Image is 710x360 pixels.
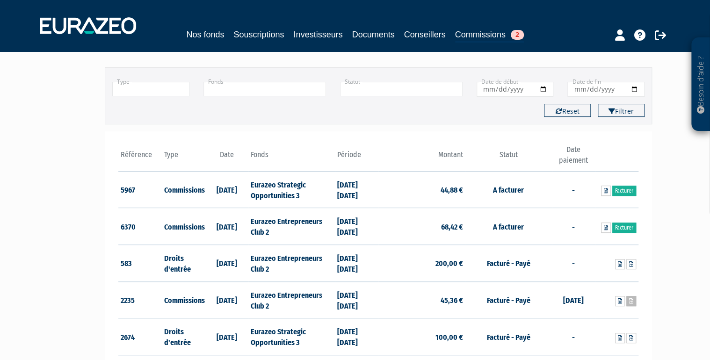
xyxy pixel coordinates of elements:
td: 2235 [118,281,162,318]
td: Eurazeo Strategic Opportunities 3 [248,318,335,355]
th: Fonds [248,144,335,171]
span: 2 [511,30,524,40]
th: Statut [465,144,551,171]
td: 68,42 € [378,208,465,245]
a: Souscriptions [233,28,284,41]
th: Date paiement [552,144,595,171]
th: Type [162,144,205,171]
td: - [552,171,595,208]
td: [DATE] [DATE] [335,208,378,245]
td: [DATE] [DATE] [335,318,378,355]
th: Date [205,144,248,171]
p: Besoin d'aide ? [696,43,706,127]
a: Facturer [612,186,636,196]
td: [DATE] [205,245,248,282]
td: [DATE] [205,281,248,318]
th: Référence [118,144,162,171]
td: 6370 [118,208,162,245]
td: 200,00 € [378,245,465,282]
td: [DATE] [DATE] [335,245,378,282]
td: Eurazeo Entrepreneurs Club 2 [248,245,335,282]
td: Commissions [162,171,205,208]
td: Eurazeo Entrepreneurs Club 2 [248,208,335,245]
th: Période [335,144,378,171]
td: 2674 [118,318,162,355]
td: 45,36 € [378,281,465,318]
img: 1732889491-logotype_eurazeo_blanc_rvb.png [40,17,136,34]
td: [DATE] [205,318,248,355]
th: Montant [378,144,465,171]
a: Conseillers [404,28,446,41]
td: 44,88 € [378,171,465,208]
button: Reset [544,104,591,117]
td: A facturer [465,171,551,208]
a: Nos fonds [186,28,224,41]
td: - [552,208,595,245]
td: Eurazeo Strategic Opportunities 3 [248,171,335,208]
a: Investisseurs [293,28,342,41]
button: Filtrer [598,104,645,117]
td: Commissions [162,281,205,318]
td: Droits d'entrée [162,245,205,282]
td: 100,00 € [378,318,465,355]
a: Documents [352,28,395,41]
td: Droits d'entrée [162,318,205,355]
td: Facturé - Payé [465,318,551,355]
td: Facturé - Payé [465,245,551,282]
td: [DATE] [205,208,248,245]
td: 583 [118,245,162,282]
td: [DATE] [552,281,595,318]
td: Commissions [162,208,205,245]
td: Facturé - Payé [465,281,551,318]
td: [DATE] [DATE] [335,171,378,208]
a: Commissions2 [455,28,524,43]
td: - [552,318,595,355]
td: [DATE] [DATE] [335,281,378,318]
td: [DATE] [205,171,248,208]
td: Eurazeo Entrepreneurs Club 2 [248,281,335,318]
td: A facturer [465,208,551,245]
td: 5967 [118,171,162,208]
a: Facturer [612,223,636,233]
td: - [552,245,595,282]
